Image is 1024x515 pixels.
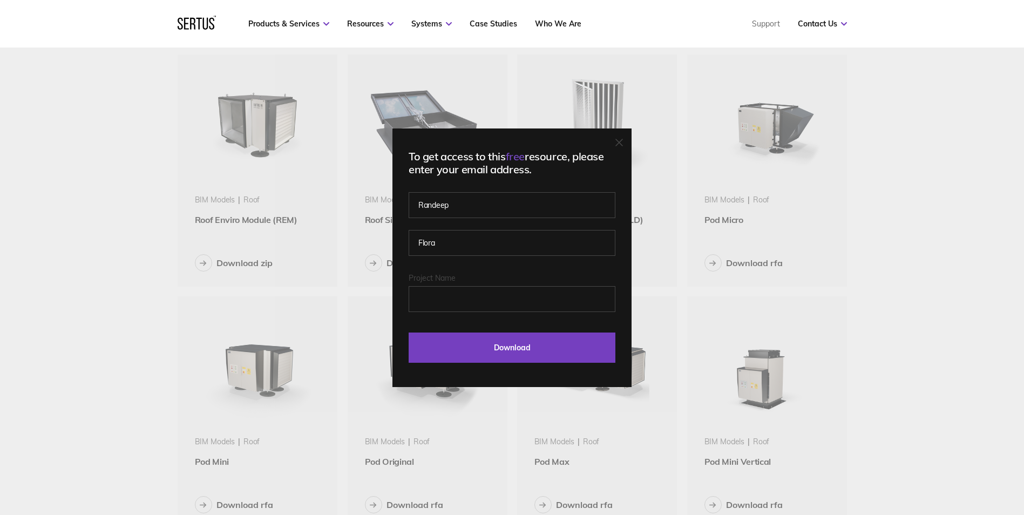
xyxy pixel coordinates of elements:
a: Systems [411,19,452,29]
iframe: Chat Widget [830,390,1024,515]
a: Resources [347,19,394,29]
span: Project Name [409,273,456,283]
input: Download [409,333,615,363]
a: Who We Are [535,19,581,29]
span: free [506,150,525,163]
input: First name* [409,192,615,218]
a: Contact Us [798,19,847,29]
a: Support [752,19,780,29]
input: Last name* [409,230,615,256]
a: Case Studies [470,19,517,29]
a: Products & Services [248,19,329,29]
div: To get access to this resource, please enter your email address. [409,150,615,176]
